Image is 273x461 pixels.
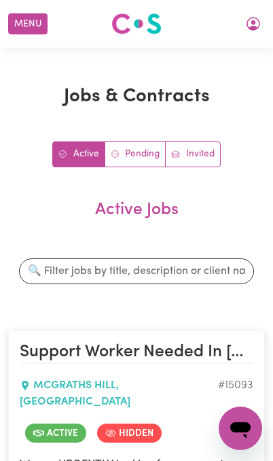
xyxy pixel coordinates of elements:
h2: Active Jobs [8,200,265,242]
div: MCGRATHS HILL , [GEOGRAPHIC_DATA] [20,377,218,410]
a: Job invitations [166,142,220,167]
h2: Support Worker Needed In McGraths Hill, NSW [20,342,253,364]
span: Job is hidden [97,424,162,443]
span: Job is active [25,424,86,443]
h1: Jobs & Contracts [8,86,265,109]
button: My Account [239,12,268,35]
iframe: Button to launch messaging window [219,407,262,450]
a: Active jobs [53,142,105,167]
a: Contracts pending review [105,142,166,167]
input: 🔍 Filter jobs by title, description or client name [19,258,254,284]
div: Job ID #15093 [218,377,253,410]
img: Careseekers logo [111,12,162,36]
button: Menu [8,14,48,35]
a: Careseekers logo [111,8,162,39]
